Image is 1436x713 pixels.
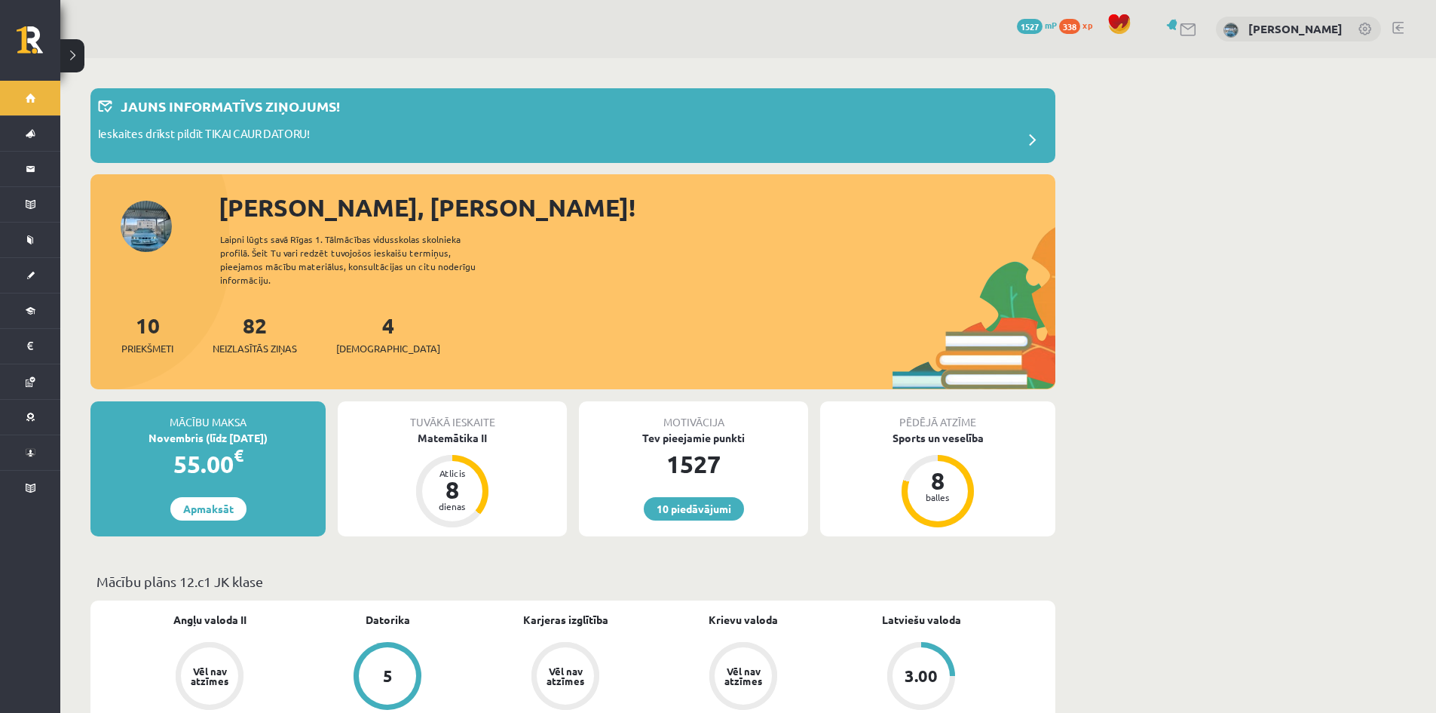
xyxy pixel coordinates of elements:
[722,666,764,686] div: Vēl nav atzīmes
[338,401,567,430] div: Tuvākā ieskaite
[430,502,475,511] div: dienas
[219,189,1055,226] div: [PERSON_NAME], [PERSON_NAME]!
[121,341,173,356] span: Priekšmeti
[1059,19,1080,34] span: 338
[96,571,1049,592] p: Mācību plāns 12.c1 JK klase
[709,612,778,628] a: Krievu valoda
[1059,19,1100,31] a: 338 xp
[98,125,310,146] p: Ieskaites drīkst pildīt TIKAI CAUR DATORU!
[1017,19,1043,34] span: 1527
[915,493,960,502] div: balles
[579,430,808,446] div: Tev pieejamie punkti
[579,446,808,482] div: 1527
[430,478,475,502] div: 8
[644,497,744,521] a: 10 piedāvājumi
[121,642,299,713] a: Vēl nav atzīmes
[383,668,393,684] div: 5
[882,612,961,628] a: Latviešu valoda
[1017,19,1057,31] a: 1527 mP
[915,469,960,493] div: 8
[173,612,246,628] a: Angļu valoda II
[476,642,654,713] a: Vēl nav atzīmes
[523,612,608,628] a: Karjeras izglītība
[820,401,1055,430] div: Pēdējā atzīme
[121,312,173,356] a: 10Priekšmeti
[234,444,243,466] span: €
[366,612,410,628] a: Datorika
[579,401,808,430] div: Motivācija
[90,401,326,430] div: Mācību maksa
[544,666,586,686] div: Vēl nav atzīmes
[213,312,297,356] a: 82Neizlasītās ziņas
[90,430,326,446] div: Novembris (līdz [DATE])
[213,341,297,356] span: Neizlasītās ziņas
[90,446,326,482] div: 55.00
[430,469,475,478] div: Atlicis
[336,341,440,356] span: [DEMOGRAPHIC_DATA]
[654,642,832,713] a: Vēl nav atzīmes
[1223,23,1239,38] img: Santis Aleinikovs
[820,430,1055,446] div: Sports un veselība
[338,430,567,446] div: Matemātika II
[17,26,60,64] a: Rīgas 1. Tālmācības vidusskola
[338,430,567,530] a: Matemātika II Atlicis 8 dienas
[121,96,340,116] p: Jauns informatīvs ziņojums!
[170,497,246,521] a: Apmaksāt
[905,668,938,684] div: 3.00
[299,642,476,713] a: 5
[832,642,1010,713] a: 3.00
[98,96,1048,155] a: Jauns informatīvs ziņojums! Ieskaites drīkst pildīt TIKAI CAUR DATORU!
[188,666,231,686] div: Vēl nav atzīmes
[1045,19,1057,31] span: mP
[336,312,440,356] a: 4[DEMOGRAPHIC_DATA]
[1248,21,1343,36] a: [PERSON_NAME]
[820,430,1055,530] a: Sports un veselība 8 balles
[220,232,502,287] div: Laipni lūgts savā Rīgas 1. Tālmācības vidusskolas skolnieka profilā. Šeit Tu vari redzēt tuvojošo...
[1082,19,1092,31] span: xp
